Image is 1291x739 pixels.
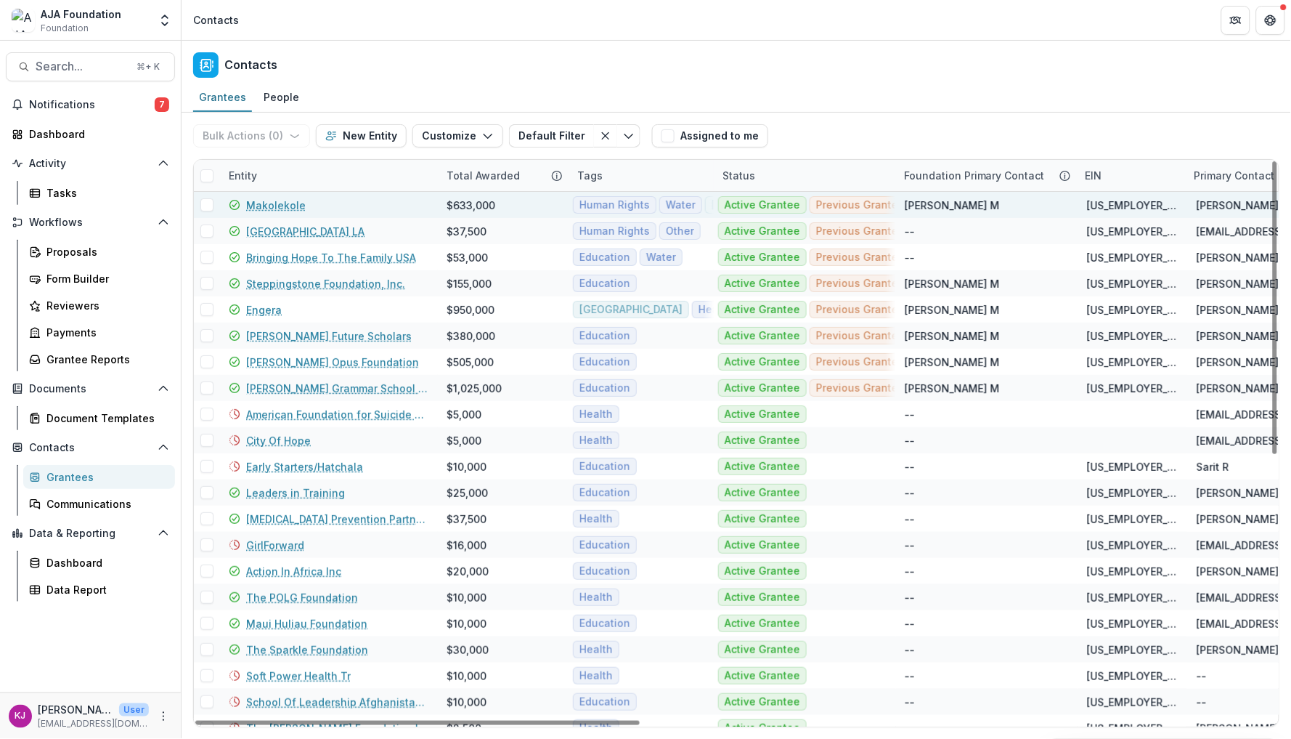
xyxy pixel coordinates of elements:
[905,224,915,239] div: --
[579,487,630,499] span: Education
[1087,695,1178,710] div: [US_EMPLOYER_IDENTIFICATION_NUMBER]
[579,670,613,682] span: Health
[155,708,172,725] button: More
[246,198,306,213] a: Makolekole
[220,168,266,183] div: Entity
[447,485,488,501] div: $25,000
[6,436,175,459] button: Open Contacts
[1087,485,1178,501] div: [US_EMPLOYER_IDENTIFICATION_NUMBER]
[905,669,915,684] div: --
[1087,669,1178,684] div: [US_EMPLOYER_IDENTIFICATION_NUMBER]
[569,160,714,191] div: Tags
[36,60,128,73] span: Search...
[41,22,89,35] span: Foundation
[246,564,341,579] a: Action In Africa Inc
[447,328,495,344] div: $380,000
[725,199,800,211] span: Active Grantee
[447,433,481,448] div: $5,000
[816,382,905,395] span: Previous Grantee
[905,564,915,579] div: --
[447,669,486,684] div: $10,000
[714,160,895,191] div: Status
[725,225,800,238] span: Active Grantee
[725,644,800,656] span: Active Grantee
[6,522,175,545] button: Open Data & Reporting
[6,52,175,81] button: Search...
[220,160,438,191] div: Entity
[1077,168,1111,183] div: EIN
[447,302,494,318] div: $950,000
[579,278,630,290] span: Education
[6,122,175,146] a: Dashboard
[447,590,486,605] div: $10,000
[23,347,175,371] a: Grantee Reports
[46,325,163,340] div: Payments
[905,433,915,448] div: --
[1197,302,1279,318] div: [PERSON_NAME]
[187,9,245,31] nav: breadcrumb
[1087,224,1178,239] div: [US_EMPLOYER_IDENTIFICATION_NUMBER]
[258,86,305,108] div: People
[816,330,905,342] span: Previous Grantee
[725,278,800,290] span: Active Grantee
[246,590,358,605] a: The POLG Foundation
[46,582,163,597] div: Data Report
[246,616,367,631] a: Maui Huliau Foundation
[23,267,175,291] a: Form Builder
[46,298,163,313] div: Reviewers
[41,7,121,22] div: AJA Foundation
[905,355,1000,370] div: [PERSON_NAME] M
[438,168,529,183] div: Total Awarded
[1077,160,1186,191] div: EIN
[246,250,416,265] a: Bringing Hope To The Family USA
[246,407,429,422] a: American Foundation for Suicide Prevention
[12,9,35,32] img: AJA Foundation
[15,711,26,721] div: Karen Jarrett
[1197,328,1279,344] div: [PERSON_NAME]
[905,616,915,631] div: --
[725,618,800,630] span: Active Grantee
[725,461,800,473] span: Active Grantee
[816,356,905,368] span: Previous Grantee
[46,244,163,259] div: Proposals
[725,435,800,447] span: Active Grantee
[29,217,152,229] span: Workflows
[617,124,640,148] button: Toggle menu
[1197,669,1207,684] div: --
[29,442,152,454] span: Contacts
[438,160,569,191] div: Total Awarded
[193,86,252,108] div: Grantees
[246,302,282,318] a: Engera
[725,722,800,735] span: Active Grantee
[23,406,175,430] a: Document Templates
[6,211,175,234] button: Open Workflows
[1087,590,1178,605] div: [US_EMPLOYER_IDENTIFICATION_NUMBER]
[447,695,486,710] div: $10,000
[816,225,905,238] span: Previous Grantee
[699,304,732,316] span: Health
[246,538,304,553] a: GirlForward
[6,93,175,116] button: Notifications7
[725,591,800,604] span: Active Grantee
[316,124,407,148] button: New Entity
[193,84,252,112] a: Grantees
[447,198,495,213] div: $633,000
[29,99,155,111] span: Notifications
[905,695,915,710] div: --
[193,12,239,28] div: Contacts
[46,185,163,201] div: Tasks
[246,642,368,658] a: The Sparkle Foundation
[579,330,630,342] span: Education
[246,355,419,370] a: [PERSON_NAME] Opus Foundation
[725,513,800,525] span: Active Grantee
[1087,564,1178,579] div: [US_EMPLOYER_IDENTIFICATION_NUMBER]
[1087,302,1178,318] div: [US_EMPLOYER_IDENTIFICATION_NUMBER]
[46,555,163,570] div: Dashboard
[579,513,613,525] span: Health
[246,459,363,475] a: Early Starters/Hatchala
[579,435,613,447] span: Health
[246,328,412,344] a: [PERSON_NAME] Future Scholars
[905,459,915,475] div: --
